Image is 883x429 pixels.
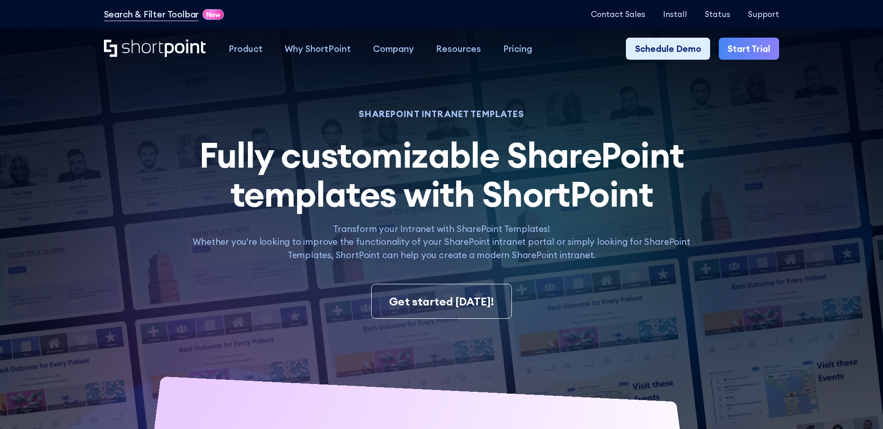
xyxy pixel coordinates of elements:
a: Pricing [492,38,543,60]
a: Get started [DATE]! [371,284,512,319]
div: Pricing [503,42,532,56]
a: Install [663,10,687,19]
a: Resources [425,38,492,60]
p: Transform your Intranet with SharePoint Templates! Whether you're looking to improve the function... [183,222,700,262]
a: Schedule Demo [626,38,710,60]
div: Resources [436,42,481,56]
a: Why ShortPoint [274,38,362,60]
a: Start Trial [719,38,779,60]
div: Product [229,42,263,56]
a: Contact Sales [591,10,645,19]
a: Search & Filter Toolbar [104,8,199,21]
div: Why ShortPoint [285,42,351,56]
a: Status [705,10,730,19]
h1: SHAREPOINT INTRANET TEMPLATES [183,110,700,118]
div: Company [373,42,414,56]
a: Home [104,40,206,59]
div: Get started [DATE]! [389,293,494,310]
a: Product [218,38,274,60]
span: Fully customizable SharePoint templates with ShortPoint [199,132,683,216]
a: Support [748,10,779,19]
a: Company [362,38,425,60]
